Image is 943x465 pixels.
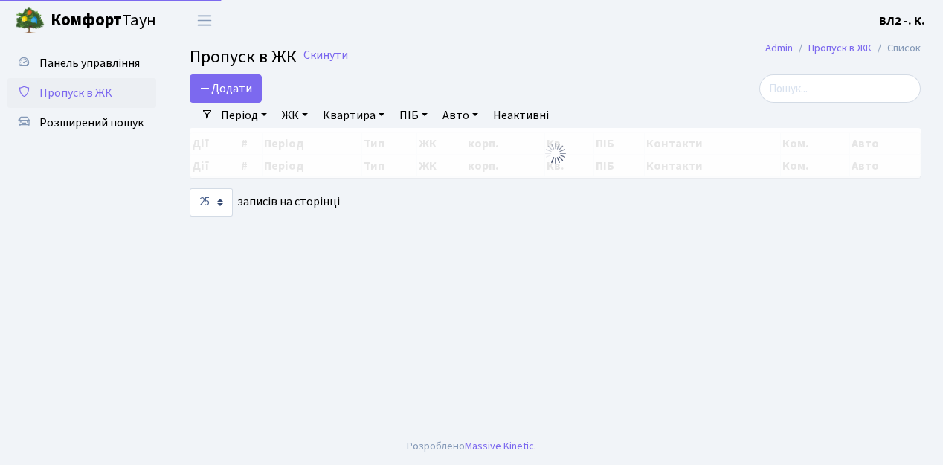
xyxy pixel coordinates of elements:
a: Розширений пошук [7,108,156,138]
img: logo.png [15,6,45,36]
a: ЖК [276,103,314,128]
select: записів на сторінці [190,188,233,217]
a: Квартира [317,103,390,128]
a: Пропуск в ЖК [7,78,156,108]
div: Розроблено . [407,438,536,455]
a: Admin [765,40,793,56]
span: Розширений пошук [39,115,144,131]
a: Massive Kinetic [465,438,534,454]
li: Список [872,40,921,57]
a: Додати [190,74,262,103]
a: Період [215,103,273,128]
a: Неактивні [487,103,555,128]
a: ПІБ [393,103,434,128]
a: Скинути [303,48,348,62]
span: Таун [51,8,156,33]
span: Пропуск в ЖК [39,85,112,101]
button: Переключити навігацію [186,8,223,33]
nav: breadcrumb [743,33,943,64]
a: Пропуск в ЖК [808,40,872,56]
span: Додати [199,80,252,97]
a: ВЛ2 -. К. [879,12,925,30]
span: Панель управління [39,55,140,71]
input: Пошук... [759,74,921,103]
a: Авто [437,103,484,128]
a: Панель управління [7,48,156,78]
label: записів на сторінці [190,188,340,217]
b: Комфорт [51,8,122,32]
span: Пропуск в ЖК [190,44,297,70]
img: Обробка... [544,141,567,165]
b: ВЛ2 -. К. [879,13,925,29]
